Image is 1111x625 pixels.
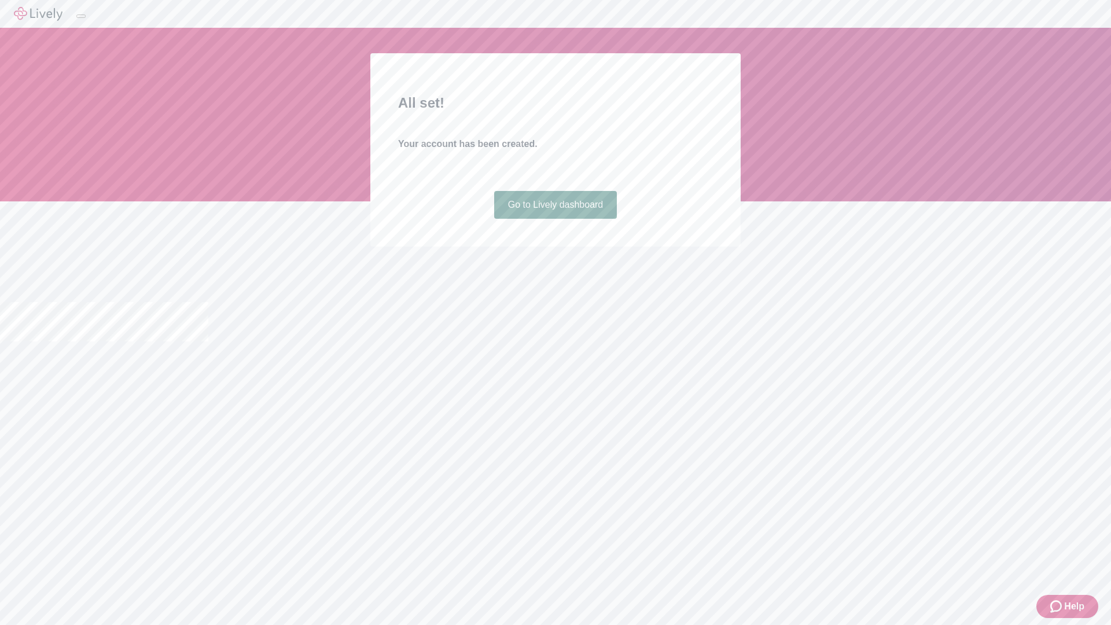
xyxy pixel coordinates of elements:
[398,93,713,113] h2: All set!
[494,191,617,219] a: Go to Lively dashboard
[1050,600,1064,613] svg: Zendesk support icon
[1036,595,1098,618] button: Zendesk support iconHelp
[398,137,713,151] h4: Your account has been created.
[14,7,62,21] img: Lively
[76,14,86,18] button: Log out
[1064,600,1084,613] span: Help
